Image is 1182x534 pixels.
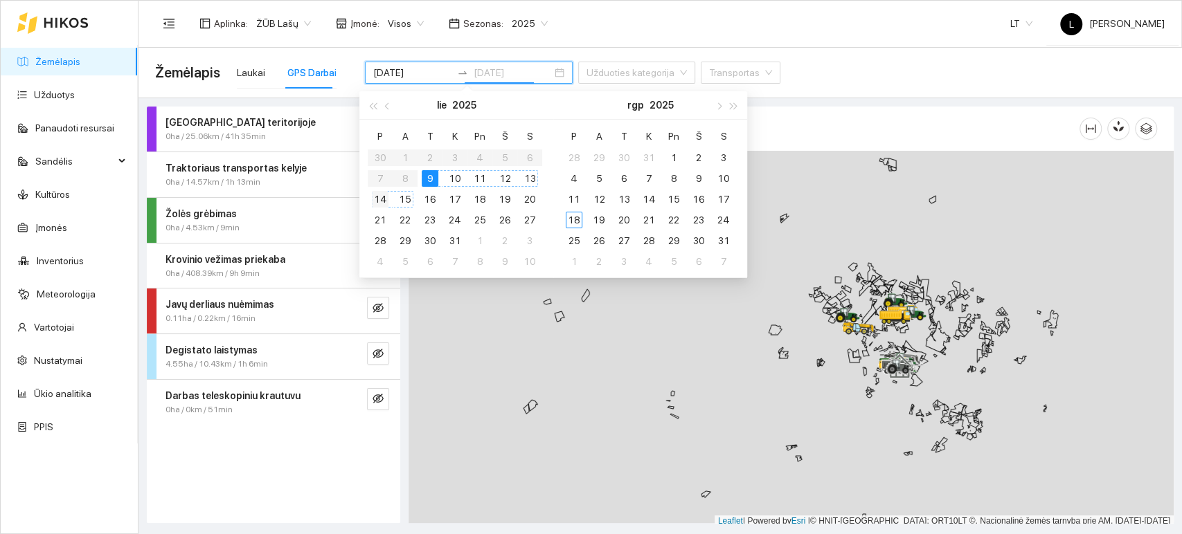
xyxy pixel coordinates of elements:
a: Nustatymai [34,355,82,366]
div: Laukai [237,65,265,80]
div: 25 [472,212,488,228]
td: 2025-07-28 [368,230,393,251]
button: column-width [1080,118,1102,140]
td: 2025-08-09 [686,168,711,189]
button: eye-invisible [367,388,389,410]
td: 2025-08-02 [686,147,711,168]
td: 2025-08-05 [586,168,611,189]
div: 14 [641,191,657,208]
td: 2025-09-01 [562,251,586,272]
div: Degistato laistymas4.55ha / 10.43km / 1h 6mineye-invisible [147,334,400,379]
div: 21 [641,212,657,228]
div: 4 [372,253,388,270]
div: 2 [591,253,607,270]
span: 0.11ha / 0.22km / 16min [165,312,256,325]
a: Įmonės [35,222,67,233]
td: 2025-09-06 [686,251,711,272]
div: [GEOGRAPHIC_DATA] teritorijoje0ha / 25.06km / 41h 35mineye-invisible [147,107,400,151]
button: rgp [627,91,644,119]
button: eye-invisible [367,342,389,365]
td: 2025-07-15 [393,189,418,210]
a: Ūkio analitika [34,388,91,399]
div: Krovinio vežimas priekaba0ha / 408.39km / 9h 9mineye-invisible [147,243,400,288]
div: 6 [690,253,707,270]
div: 1 [665,149,682,166]
div: 8 [665,170,682,187]
button: 2025 [650,91,674,119]
div: 9 [496,253,513,270]
td: 2025-08-26 [586,230,611,251]
span: Žemėlapis [155,62,220,84]
td: 2025-07-29 [586,147,611,168]
td: 2025-08-02 [492,230,517,251]
td: 2025-08-30 [686,230,711,251]
td: 2025-08-06 [611,168,636,189]
div: 13 [521,170,538,187]
a: Esri [791,516,806,526]
td: 2025-08-25 [562,230,586,251]
td: 2025-08-01 [661,147,686,168]
td: 2025-07-09 [418,168,442,189]
span: [PERSON_NAME] [1060,18,1165,29]
span: eye-invisible [373,393,384,406]
td: 2025-07-28 [562,147,586,168]
span: eye-invisible [373,302,384,315]
td: 2025-07-23 [418,210,442,230]
div: Traktoriaus transportas kelyje0ha / 14.57km / 1h 13mineye-invisible [147,152,400,197]
td: 2025-09-05 [661,251,686,272]
span: layout [199,18,211,29]
a: Meteorologija [37,288,96,300]
th: A [586,125,611,147]
span: Sandėlis [35,147,114,175]
span: LT [1010,13,1032,34]
td: 2025-08-03 [711,147,736,168]
button: lie [437,91,447,119]
td: 2025-08-22 [661,210,686,230]
td: 2025-07-19 [492,189,517,210]
td: 2025-09-04 [636,251,661,272]
div: 19 [591,212,607,228]
div: 17 [447,191,463,208]
td: 2025-08-20 [611,210,636,230]
td: 2025-08-07 [442,251,467,272]
td: 2025-08-08 [467,251,492,272]
strong: Degistato laistymas [165,344,258,356]
div: 23 [422,212,438,228]
td: 2025-08-12 [586,189,611,210]
div: 5 [665,253,682,270]
div: 7 [715,253,732,270]
td: 2025-08-03 [517,230,542,251]
div: 1 [472,232,488,249]
input: Pabaigos data [474,65,552,80]
div: 15 [397,191,413,208]
div: Javų derliaus nuėmimas0.11ha / 0.22km / 16mineye-invisible [147,288,400,333]
div: 10 [521,253,538,270]
th: K [636,125,661,147]
span: Visos [388,13,424,34]
div: 31 [447,232,463,249]
strong: Traktoriaus transportas kelyje [165,163,307,174]
span: column-width [1080,123,1101,134]
strong: Darbas teleskopiniu krautuvu [165,390,301,401]
div: 3 [715,149,732,166]
button: eye-invisible [367,297,389,319]
div: 23 [690,212,707,228]
div: 25 [566,232,582,249]
td: 2025-08-06 [418,251,442,272]
td: 2025-07-31 [442,230,467,251]
div: 22 [665,212,682,228]
td: 2025-07-21 [368,210,393,230]
td: 2025-08-14 [636,189,661,210]
td: 2025-08-04 [368,251,393,272]
div: 7 [447,253,463,270]
td: 2025-08-31 [711,230,736,251]
td: 2025-07-26 [492,210,517,230]
div: 24 [715,212,732,228]
div: 10 [447,170,463,187]
div: GPS Darbai [287,65,337,80]
div: 26 [496,212,513,228]
th: T [418,125,442,147]
div: Žemėlapis [425,109,1080,148]
div: 22 [397,212,413,228]
div: 5 [591,170,607,187]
